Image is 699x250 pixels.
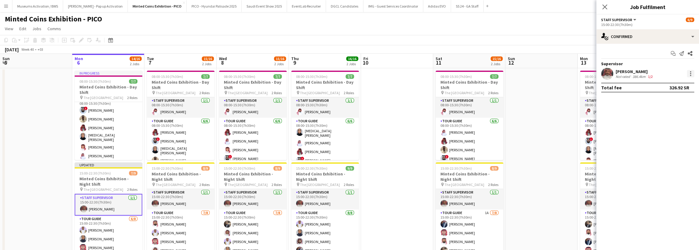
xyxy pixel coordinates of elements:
[79,171,111,175] span: 15:00-22:30 (7h30m)
[63,0,128,12] button: [PERSON_NAME] - Pop up Activation
[79,79,111,84] span: 08:00-15:30 (7h30m)
[291,79,359,90] h3: Minted Coins Exhibition - Day Shift
[296,166,327,171] span: 15:00-22:30 (7h30m)
[580,97,648,118] app-card-role: Staff Supervisor1/108:00-15:30 (7h30m)[PERSON_NAME]
[128,0,187,12] button: Minted Coins Exhibition - PICO
[19,26,26,31] span: Edit
[202,62,214,66] div: 2 Jobs
[596,29,699,44] div: Confirmed
[2,56,10,61] span: Sun
[147,71,214,160] app-job-card: 08:00-15:30 (7h30m)7/7Minted Coins Exhibition - Day Shift The [GEOGRAPHIC_DATA]2 RolesStaff Super...
[218,59,227,66] span: 8
[601,18,637,22] button: Staff Supervisor
[436,71,503,160] app-job-card: 08:00-15:30 (7h30m)7/7Minted Coins Exhibition - Day Shift The [GEOGRAPHIC_DATA]2 RolesStaff Super...
[147,118,214,184] app-card-role: Tour Guide6/608:00-15:30 (7h30m)[PERSON_NAME]![PERSON_NAME][MEDICAL_DATA][PERSON_NAME][PERSON_NAME]
[585,166,616,171] span: 15:00-22:30 (7h30m)
[291,171,359,182] h3: Minted Coins Exhibition - Night Shift
[686,18,694,22] span: 6/9
[74,59,83,66] span: 6
[435,59,442,66] span: 11
[147,189,214,210] app-card-role: Staff Supervisor1/115:00-22:30 (7h30m)[PERSON_NAME]
[580,189,648,210] app-card-role: Staff Supervisor1/115:00-22:30 (7h30m)[PERSON_NAME]
[580,71,648,160] div: 08:00-15:30 (7h30m)7/7Minted Coins Exhibition - Day Shift The [GEOGRAPHIC_DATA]2 RolesStaff Super...
[127,95,137,100] span: 2 Roles
[669,85,689,91] div: 326.92 SR
[326,0,363,12] button: DGCL Candidates
[152,74,183,79] span: 08:00-15:30 (7h30m)
[224,74,255,79] span: 08:00-15:30 (7h30m)
[17,25,29,33] a: Edit
[12,0,63,12] button: Museums Activation / BWS
[5,14,102,24] h1: Minted Coins Exhibition - PICO
[32,26,41,31] span: Jobs
[596,61,699,66] div: Supervisor
[291,71,359,160] app-job-card: 08:00-15:30 (7h30m)7/7Minted Coins Exhibition - Day Shift The [GEOGRAPHIC_DATA]2 RolesStaff Super...
[291,118,359,184] app-card-role: Tour Guide6/608:00-15:30 (7h30m)[MEDICAL_DATA][PERSON_NAME][PERSON_NAME][PERSON_NAME]![PERSON_NAME]
[291,56,299,61] span: Thu
[201,166,210,171] span: 8/9
[75,162,142,167] div: Updated
[147,56,154,61] span: Tue
[47,26,61,31] span: Comms
[616,74,631,79] div: Not rated
[596,3,699,11] h3: Job Fulfilment
[631,74,647,79] div: 386.4km
[2,59,10,66] span: 5
[219,118,287,184] app-card-role: Tour Guide6/608:00-15:30 (7h30m)[PERSON_NAME][PERSON_NAME][PERSON_NAME]![PERSON_NAME]
[272,182,282,187] span: 2 Roles
[296,74,327,79] span: 08:00-15:30 (7h30m)
[130,62,141,66] div: 2 Jobs
[423,0,451,12] button: Adidas EVO
[147,97,214,118] app-card-role: Staff Supervisor1/108:00-15:30 (7h30m)[PERSON_NAME]
[152,166,183,171] span: 15:00-22:30 (7h30m)
[219,71,287,160] app-job-card: 08:00-15:30 (7h30m)7/7Minted Coins Exhibition - Day Shift The [GEOGRAPHIC_DATA]2 RolesStaff Super...
[579,59,588,66] span: 13
[5,26,13,31] span: View
[2,25,16,33] a: View
[274,56,286,61] span: 15/16
[589,182,629,187] span: The [GEOGRAPHIC_DATA]
[219,171,287,182] h3: Minted Coins Exhibition - Night Shift
[187,0,242,12] button: PICO - Hyundai Palisade 2025
[346,166,354,171] span: 9/9
[127,187,137,192] span: 2 Roles
[228,182,268,187] span: The [GEOGRAPHIC_DATA]
[580,171,648,182] h3: Minted Coins Exhibition - Night Shift
[147,171,214,182] h3: Minted Coins Exhibition - Night Shift
[83,95,123,100] span: The [GEOGRAPHIC_DATA]
[346,62,358,66] div: 2 Jobs
[491,62,502,66] div: 2 Jobs
[601,18,632,22] span: Staff Supervisor
[436,189,503,210] app-card-role: Staff Supervisor1/115:00-22:30 (7h30m)[PERSON_NAME]
[273,166,282,171] span: 8/9
[146,59,154,66] span: 7
[508,56,515,61] span: Sun
[75,71,142,160] app-job-card: In progress08:00-15:30 (7h30m)7/7Minted Coins Exhibition - Day Shift The [GEOGRAPHIC_DATA]2 Roles...
[585,74,616,79] span: 08:00-15:30 (7h30m)
[363,0,423,12] button: IMG - Guest Services Coordinator
[156,91,195,95] span: The [GEOGRAPHIC_DATA]
[156,182,195,187] span: The [GEOGRAPHIC_DATA]
[228,91,268,95] span: The [GEOGRAPHIC_DATA]
[75,71,142,75] div: In progress
[648,74,653,79] app-skills-label: 1/2
[5,46,19,53] div: [DATE]
[75,176,142,187] h3: Minted Coins Exhibition - Night Shift
[129,171,137,175] span: 7/9
[346,74,354,79] span: 7/7
[488,91,498,95] span: 2 Roles
[129,79,137,84] span: 7/7
[300,91,340,95] span: The [GEOGRAPHIC_DATA]
[436,97,503,118] app-card-role: Staff Supervisor1/108:00-15:30 (7h30m)[PERSON_NAME]
[362,59,368,66] span: 10
[436,79,503,90] h3: Minted Coins Exhibition - Day Shift
[363,56,368,61] span: Fri
[291,189,359,210] app-card-role: Staff Supervisor1/115:00-22:30 (7h30m)[PERSON_NAME]
[224,166,255,171] span: 15:00-22:30 (7h30m)
[436,56,442,61] span: Sat
[147,79,214,90] h3: Minted Coins Exhibition - Day Shift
